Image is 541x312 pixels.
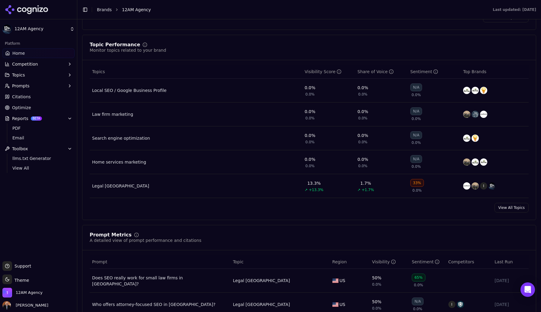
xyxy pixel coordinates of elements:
[332,278,338,283] img: US flag
[2,114,75,123] button: ReportsBETA
[92,301,228,307] a: Who offers attorney-focused SEO in [GEOGRAPHIC_DATA]?
[12,61,38,67] span: Competition
[495,203,529,213] a: View All Topics
[305,156,315,162] div: 0.0%
[92,159,146,165] a: Home services marketing
[12,115,28,122] span: Reports
[12,135,65,141] span: Email
[520,282,535,297] div: Open Intercom Messenger
[495,301,526,307] div: [DATE]
[92,69,105,75] span: Topics
[90,237,201,243] div: A detailed view of prompt performance and citations
[305,132,315,138] div: 0.0%
[13,303,48,308] span: [PERSON_NAME]
[412,274,425,281] div: 65%
[330,255,370,269] th: Region
[306,140,315,145] span: 0.0%
[463,69,486,75] span: Top Brands
[233,301,290,307] a: Legal [GEOGRAPHIC_DATA]
[2,92,75,102] a: Citations
[357,109,368,115] div: 0.0%
[372,282,382,287] span: 0.0%
[97,7,112,12] a: Brands
[411,140,421,145] span: 0.0%
[495,259,513,265] span: Last Run
[10,154,67,163] a: llms.txt Generator
[2,288,12,297] img: 12AM Agency
[358,92,368,97] span: 0.0%
[307,180,321,186] div: 13.3%
[410,131,422,139] div: N/A
[12,50,25,56] span: Home
[92,135,150,141] div: Search engine optimization
[2,48,75,58] a: Home
[412,188,422,193] span: 0.0%
[2,70,75,80] button: Topics
[90,65,302,79] th: Topics
[410,107,422,115] div: N/A
[448,301,456,308] span: I
[411,93,421,97] span: 0.0%
[305,109,315,115] div: 0.0%
[414,283,423,288] span: 0.0%
[2,103,75,112] a: Optimize
[461,65,529,79] th: Top Brands
[408,65,461,79] th: sentiment
[472,87,479,94] img: thrive agency
[372,259,396,265] div: Visibility
[413,307,422,311] span: 0.0%
[472,158,479,166] img: thrive internet marketing agency
[97,7,481,13] nav: breadcrumb
[306,116,315,121] span: 0.0%
[463,158,470,166] img: scorpion
[493,7,536,12] div: Last updated: [DATE]
[472,111,479,118] img: rankings.io
[480,158,487,166] img: thrive agency
[357,69,394,75] div: Share of Voice
[495,278,526,284] div: [DATE]
[357,187,360,192] span: ↗
[90,65,529,198] div: Data table
[340,278,345,284] span: US
[90,42,140,47] div: Topic Performance
[372,306,382,311] span: 0.0%
[340,301,345,307] span: US
[492,255,529,269] th: Last Run
[10,164,67,172] a: View All
[357,156,368,162] div: 0.0%
[410,179,424,187] div: 33%
[233,259,243,265] span: Topic
[463,182,470,190] img: law rank
[12,83,30,89] span: Prompts
[480,182,487,190] span: I
[12,94,31,100] span: Citations
[410,155,422,163] div: N/A
[372,299,381,305] div: 50%
[90,255,230,269] th: Prompt
[411,116,421,121] span: 0.0%
[357,85,368,91] div: 0.0%
[92,275,228,287] div: Does SEO really work for small law firms in [GEOGRAPHIC_DATA]?
[2,39,75,48] div: Platform
[12,146,28,152] span: Toolbox
[16,290,43,295] span: 12AM Agency
[302,65,355,79] th: visibilityScore
[358,116,368,121] span: 0.0%
[12,278,29,283] span: Theme
[372,275,381,281] div: 50%
[463,111,470,118] img: scorpion
[2,144,75,154] button: Toolbox
[122,7,151,13] span: 12AM Agency
[409,255,446,269] th: sentiment
[411,164,421,169] span: 0.0%
[2,24,12,34] img: 12AM Agency
[306,164,315,168] span: 0.0%
[10,124,67,132] a: PDF
[332,302,338,307] img: US flag
[14,26,67,32] span: 12AM Agency
[448,259,474,265] span: Competitors
[90,47,166,53] div: Monitor topics related to your brand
